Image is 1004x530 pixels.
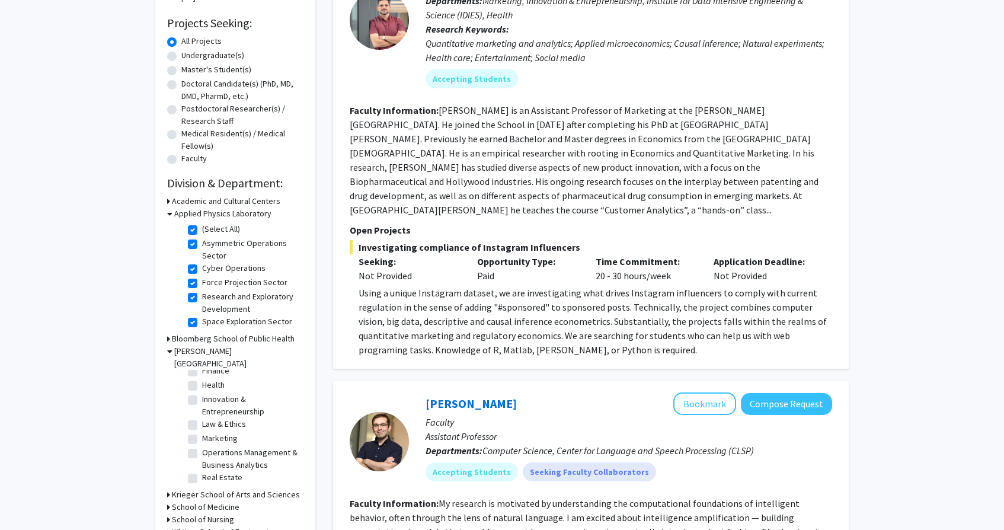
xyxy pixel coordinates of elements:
[482,445,754,456] span: Computer Science, Center for Language and Speech Processing (CLSP)
[172,333,295,345] h3: Bloomberg School of Public Health
[202,471,242,484] label: Real Estate
[202,393,300,418] label: Innovation & Entrepreneurship
[426,69,518,88] mat-chip: Accepting Students
[350,497,439,509] b: Faculty Information:
[167,16,303,30] h2: Projects Seeking:
[350,223,832,237] p: Open Projects
[181,78,303,103] label: Doctoral Candidate(s) (PhD, MD, DMD, PharmD, etc.)
[426,396,517,411] a: [PERSON_NAME]
[172,513,234,526] h3: School of Nursing
[426,415,832,429] p: Faculty
[350,104,818,216] fg-read-more: [PERSON_NAME] is an Assistant Professor of Marketing at the [PERSON_NAME][GEOGRAPHIC_DATA]. He jo...
[172,195,280,207] h3: Academic and Cultural Centers
[202,379,225,391] label: Health
[181,152,207,165] label: Faculty
[174,345,303,370] h3: [PERSON_NAME][GEOGRAPHIC_DATA]
[202,237,300,262] label: Asymmetric Operations Sector
[172,489,300,501] h3: Krieger School of Arts and Sciences
[426,36,832,65] div: Quantitative marketing and analytics; Applied microeconomics; Causal inference; Natural experimen...
[587,254,705,283] div: 20 - 30 hours/week
[202,262,266,274] label: Cyber Operations
[181,103,303,127] label: Postdoctoral Researcher(s) / Research Staff
[181,63,251,76] label: Master's Student(s)
[523,462,656,481] mat-chip: Seeking Faculty Collaborators
[359,254,459,269] p: Seeking:
[9,477,50,521] iframe: Chat
[202,418,246,430] label: Law & Ethics
[426,23,509,35] b: Research Keywords:
[202,432,238,445] label: Marketing
[202,365,229,377] label: Finance
[202,315,292,328] label: Space Exploration Sector
[202,290,300,315] label: Research and Exploratory Development
[426,462,518,481] mat-chip: Accepting Students
[174,207,271,220] h3: Applied Physics Laboratory
[705,254,823,283] div: Not Provided
[350,104,439,116] b: Faculty Information:
[359,286,832,357] div: Using a unique Instagram dataset, we are investigating what drives Instagram influencers to compl...
[741,393,832,415] button: Compose Request to Daniel Khashabi
[426,445,482,456] b: Departments:
[172,501,239,513] h3: School of Medicine
[202,446,300,471] label: Operations Management & Business Analytics
[181,49,244,62] label: Undergraduate(s)
[714,254,814,269] p: Application Deadline:
[181,35,222,47] label: All Projects
[181,127,303,152] label: Medical Resident(s) / Medical Fellow(s)
[468,254,587,283] div: Paid
[167,176,303,190] h2: Division & Department:
[596,254,696,269] p: Time Commitment:
[673,392,736,415] button: Add Daniel Khashabi to Bookmarks
[202,223,240,235] label: (Select All)
[202,276,287,289] label: Force Projection Sector
[359,269,459,283] div: Not Provided
[426,429,832,443] p: Assistant Professor
[350,240,832,254] span: Investigating compliance of Instagram Influencers
[477,254,578,269] p: Opportunity Type:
